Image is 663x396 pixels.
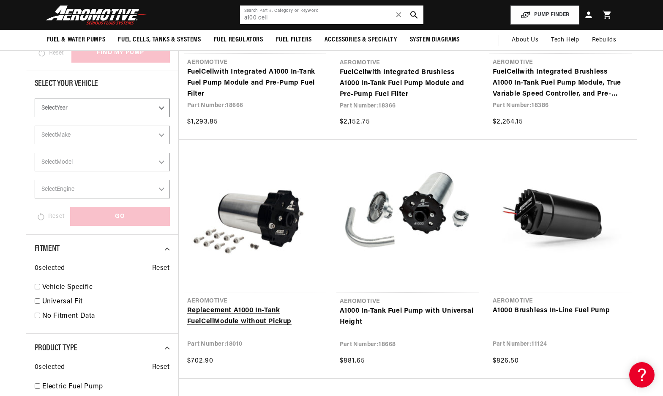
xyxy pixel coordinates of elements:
[41,30,112,50] summary: Fuel & Water Pumps
[35,126,170,144] select: Make
[35,99,170,117] select: Year
[512,37,538,43] span: About Us
[545,30,585,50] summary: Tech Help
[404,30,466,50] summary: System Diagrams
[592,36,617,45] span: Rebuilds
[493,67,628,99] a: FuelCellwith Integrated Brushless A1000 In-Tank Fuel Pump Module, True Variable Speed Controller,...
[276,36,312,44] span: Fuel Filters
[42,282,170,293] a: Vehicle Specific
[42,297,170,308] a: Universal Fit
[240,5,423,24] input: Search by Part Number, Category or Keyword
[340,306,476,327] a: A1000 In-Tank Fuel Pump with Universal Height
[35,245,60,253] span: Fitment
[35,344,77,352] span: Product Type
[35,362,65,373] span: 0 selected
[318,30,404,50] summary: Accessories & Specialty
[395,8,403,22] span: ✕
[35,263,65,274] span: 0 selected
[35,153,170,171] select: Model
[35,180,170,198] select: Engine
[112,30,207,50] summary: Fuel Cells, Tanks & Systems
[410,36,460,44] span: System Diagrams
[207,30,270,50] summary: Fuel Regulators
[405,5,423,24] button: search button
[214,36,263,44] span: Fuel Regulators
[118,36,201,44] span: Fuel Cells, Tanks & Systems
[325,36,397,44] span: Accessories & Specialty
[493,305,628,316] a: A1000 Brushless In-Line Fuel Pump
[270,30,318,50] summary: Fuel Filters
[44,5,149,25] img: Aeromotive
[152,362,170,373] span: Reset
[586,30,623,50] summary: Rebuilds
[510,5,579,25] button: PUMP FINDER
[42,382,170,393] a: Electric Fuel Pump
[187,305,323,327] a: Replacement A1000 In-Tank FuelCellModule without Pickup
[551,36,579,45] span: Tech Help
[340,67,476,100] a: FuelCellwith Integrated Brushless A1000 In-Tank Fuel Pump Module and Pre-Pump Fuel Filter
[42,311,170,322] a: No Fitment Data
[152,263,170,274] span: Reset
[35,80,170,90] div: Select Your Vehicle
[47,36,106,44] span: Fuel & Water Pumps
[187,67,323,99] a: FuelCellwith Integrated A1000 In-Tank Fuel Pump Module and Pre-Pump Fuel Filter
[505,30,545,50] a: About Us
